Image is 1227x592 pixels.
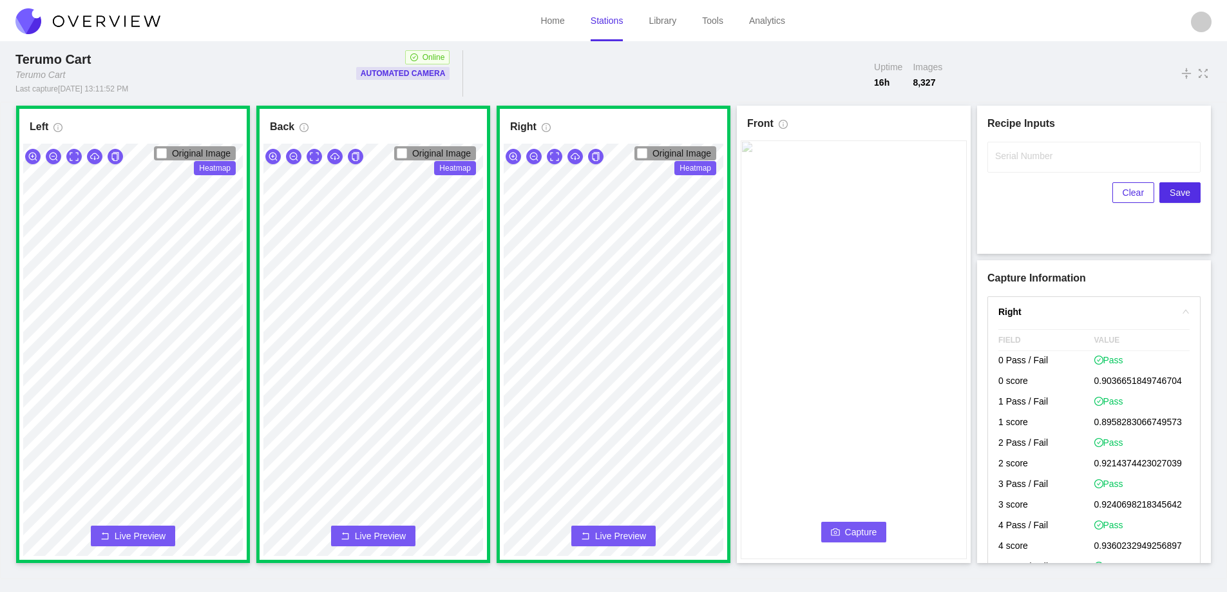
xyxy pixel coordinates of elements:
span: Pass [1094,519,1123,531]
span: camera [831,528,840,538]
span: Online [423,51,445,64]
button: expand [307,149,322,164]
span: copy [351,152,360,162]
p: 0.9036651849746704 [1094,372,1190,392]
span: info-circle [53,123,62,137]
span: Pass [1094,477,1123,490]
span: check-circle [1094,562,1103,571]
span: vertical-align-middle [1181,66,1192,81]
span: zoom-in [269,152,278,162]
span: zoom-in [28,152,37,162]
span: Live Preview [595,530,646,542]
span: Pass [1094,560,1123,573]
button: rollbackLive Preview [571,526,656,546]
button: copy [348,149,363,164]
span: copy [591,152,600,162]
button: rollbackLive Preview [331,526,415,546]
button: copy [588,149,604,164]
p: 0 Pass / Fail [998,351,1094,372]
button: zoom-out [526,149,542,164]
span: rollback [581,531,590,542]
a: Library [649,15,676,26]
span: Capture [845,525,877,539]
img: Overview [15,8,160,34]
h1: Capture Information [987,271,1201,286]
p: 0.9240698218345642 [1094,495,1190,516]
p: 4 score [998,537,1094,557]
h1: Right [510,119,537,135]
button: copy [108,149,123,164]
p: 1 score [998,413,1094,434]
p: 2 score [998,454,1094,475]
button: expand [547,149,562,164]
button: zoom-in [506,149,521,164]
h1: Back [270,119,294,135]
span: Heatmap [674,161,716,175]
span: Heatmap [194,161,236,175]
span: cloud-download [571,152,580,162]
div: Terumo Cart [15,68,65,81]
span: Save [1170,186,1190,200]
span: Live Preview [115,530,166,542]
span: info-circle [300,123,309,137]
h1: Front [747,116,774,131]
span: fullscreen [1197,66,1209,81]
a: Home [540,15,564,26]
a: Analytics [749,15,785,26]
p: 1 Pass / Fail [998,392,1094,413]
span: check-circle [1094,520,1103,530]
p: 0 score [998,372,1094,392]
button: cameraCapture [821,522,887,542]
span: zoom-out [289,152,298,162]
button: Clear [1112,182,1154,203]
button: rollbackLive Preview [91,526,175,546]
p: 5 Pass / Fail [998,557,1094,578]
p: 4 Pass / Fail [998,516,1094,537]
p: 2 Pass / Fail [998,434,1094,454]
span: Original Image [652,148,711,158]
span: Original Image [412,148,471,158]
button: zoom-in [25,149,41,164]
span: Clear [1123,186,1144,200]
span: cloud-download [330,152,339,162]
a: Tools [702,15,723,26]
span: Pass [1094,436,1123,449]
button: cloud-download [87,149,102,164]
span: zoom-in [509,152,518,162]
button: zoom-in [265,149,281,164]
span: check-circle [1094,397,1103,406]
span: Terumo Cart [15,52,91,66]
p: 0.9214374423027039 [1094,454,1190,475]
p: 0.8958283066749573 [1094,413,1190,434]
span: expand [550,152,559,162]
span: VALUE [1094,330,1190,350]
span: expand [70,152,79,162]
div: Terumo Cart [15,50,96,68]
span: Images [913,61,942,73]
h4: Right [998,305,1174,319]
span: Pass [1094,354,1123,367]
span: FIELD [998,330,1094,350]
label: Serial Number [995,149,1052,162]
div: rightRight [988,297,1200,327]
p: 3 Pass / Fail [998,475,1094,495]
span: rollback [100,531,109,542]
h1: Recipe Inputs [987,116,1201,131]
span: zoom-out [49,152,58,162]
button: cloud-download [567,149,583,164]
span: Original Image [172,148,231,158]
button: zoom-out [46,149,61,164]
span: Uptime [874,61,902,73]
span: copy [111,152,120,162]
span: 16 h [874,76,902,89]
span: expand [310,152,319,162]
h1: Left [30,119,48,135]
p: Automated Camera [361,67,446,80]
span: info-circle [779,120,788,134]
span: check-circle [1094,479,1103,488]
span: right [1182,308,1190,316]
span: 8,327 [913,76,942,89]
span: check-circle [1094,438,1103,447]
span: zoom-out [529,152,538,162]
p: 0.9360232949256897 [1094,537,1190,557]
